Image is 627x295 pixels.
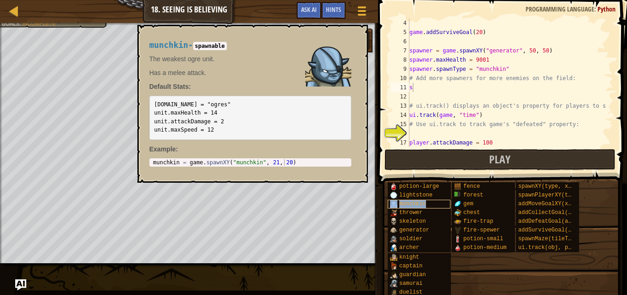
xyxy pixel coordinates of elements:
div: 14 [391,110,409,120]
span: ui.track(obj, prop) [518,244,581,251]
span: spawnPlayerXY(type, x, y) [518,192,601,198]
div: 5 [391,28,409,37]
p: The weakest ogre unit. [149,54,351,64]
img: portrait.png [454,218,461,225]
span: Example [149,145,176,153]
span: munchkin [149,40,188,50]
span: spawnMaze(tileType, seed) [518,236,601,242]
span: : [594,5,597,13]
span: addSurviveGoal(seconds) [518,227,595,233]
span: chest [463,209,480,216]
span: generator [399,227,429,233]
img: portrait.png [390,244,397,251]
span: thrower [399,209,422,216]
span: gem [463,201,473,207]
img: portrait.png [390,235,397,243]
p: Has a melee attack. [149,68,351,77]
span: fence [463,183,480,190]
img: Ogre Munchkin M [305,40,351,87]
img: portrait.png [454,183,461,190]
span: captain [399,263,422,269]
span: samurai [399,280,422,287]
img: portrait.png [390,280,397,287]
span: fire-spewer [463,227,500,233]
button: Ask AI [15,279,26,290]
span: addDefeatGoal(amount) [518,218,588,225]
span: potion-large [399,183,439,190]
span: soldier [399,236,422,242]
div: 16 [391,129,409,138]
code: [DOMAIN_NAME] = "ogres" unit.maxHealth = 14 unit.attackDamage = 2 unit.maxSpeed = 12 [154,101,231,133]
strong: : [149,145,178,153]
div: 9 [391,64,409,74]
img: portrait.png [390,218,397,225]
span: guardian [399,272,426,278]
h4: - [149,41,351,50]
span: Programming language [526,5,594,13]
div: 12 [391,92,409,101]
img: portrait.png [390,271,397,278]
img: portrait.png [390,209,397,216]
img: portrait.png [390,183,397,190]
img: portrait.png [390,191,397,199]
div: 18 [391,147,409,156]
img: portrait.png [454,209,461,216]
button: Play [384,149,615,170]
div: 11 [391,83,409,92]
img: portrait.png [390,254,397,261]
img: portrait.png [454,226,461,234]
span: lightstone [399,192,432,198]
div: 13 [391,101,409,110]
span: Hints [326,5,341,14]
img: portrait.png [454,191,461,199]
span: Ask AI [301,5,317,14]
span: munchkin [399,201,426,207]
div: 17 [391,138,409,147]
button: Show game menu [350,2,373,23]
div: 8 [391,55,409,64]
span: addMoveGoalXY(x, y) [518,201,581,207]
div: 10 [391,74,409,83]
img: portrait.png [390,200,397,208]
span: addCollectGoal(amount) [518,209,591,216]
div: 6 [391,37,409,46]
span: Play [489,152,510,167]
img: portrait.png [454,200,461,208]
img: portrait.png [390,262,397,270]
span: skeleton [399,218,426,225]
span: fire-trap [463,218,493,225]
span: Python [597,5,615,13]
span: spawnXY(type, x, y) [518,183,581,190]
button: Ask AI [296,2,321,19]
span: potion-small [463,236,503,242]
div: 15 [391,120,409,129]
code: spawnable [193,42,227,50]
strong: Default Stats: [149,83,191,90]
span: forest [463,192,483,198]
div: 7 [391,46,409,55]
span: knight [399,254,419,260]
img: portrait.png [390,226,397,234]
span: archer [399,244,419,251]
img: portrait.png [454,235,461,243]
span: potion-medium [463,244,507,251]
img: portrait.png [454,244,461,251]
div: 4 [391,18,409,28]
